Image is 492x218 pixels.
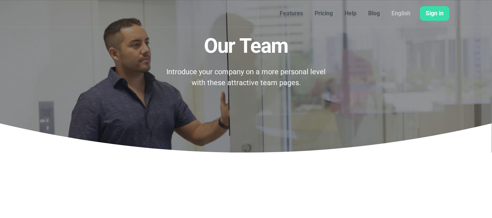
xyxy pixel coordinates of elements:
font: Pricing [315,10,333,17]
a: Pricing [309,6,339,21]
a: Blog [362,6,386,21]
a: English [386,6,416,21]
font: Blog [368,10,380,17]
a: Features [274,6,309,21]
p: Introduce your company on a more personal level with these attractive team pages. [164,66,328,88]
h1: Our Team [164,35,328,58]
font: Features [280,10,303,17]
a: Sign in [420,6,449,21]
a: Help [339,6,362,21]
font: Sign in [426,10,444,17]
font: Help [345,10,357,17]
